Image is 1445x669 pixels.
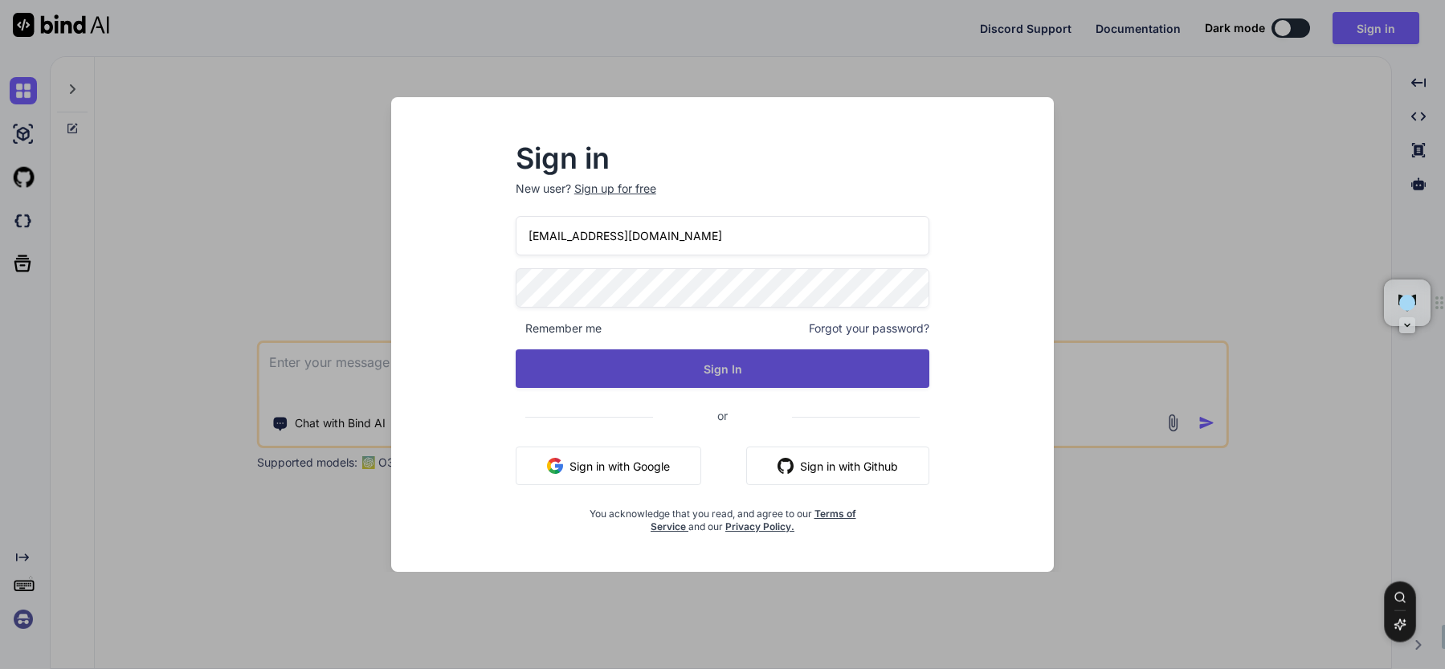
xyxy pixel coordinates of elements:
h2: Sign in [516,145,930,171]
button: Sign in with Google [516,447,701,485]
img: github [778,458,794,474]
div: Sign up for free [574,181,656,197]
input: Login or Email [516,216,930,255]
span: or [653,396,792,435]
div: You acknowledge that you read, and agree to our and our [585,498,861,533]
button: Sign In [516,349,930,388]
span: Remember me [516,320,602,337]
img: google [547,458,563,474]
span: Forgot your password? [809,320,929,337]
p: New user? [516,181,930,216]
a: Privacy Policy. [725,520,794,532]
a: Terms of Service [651,508,856,532]
button: Sign in with Github [746,447,929,485]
